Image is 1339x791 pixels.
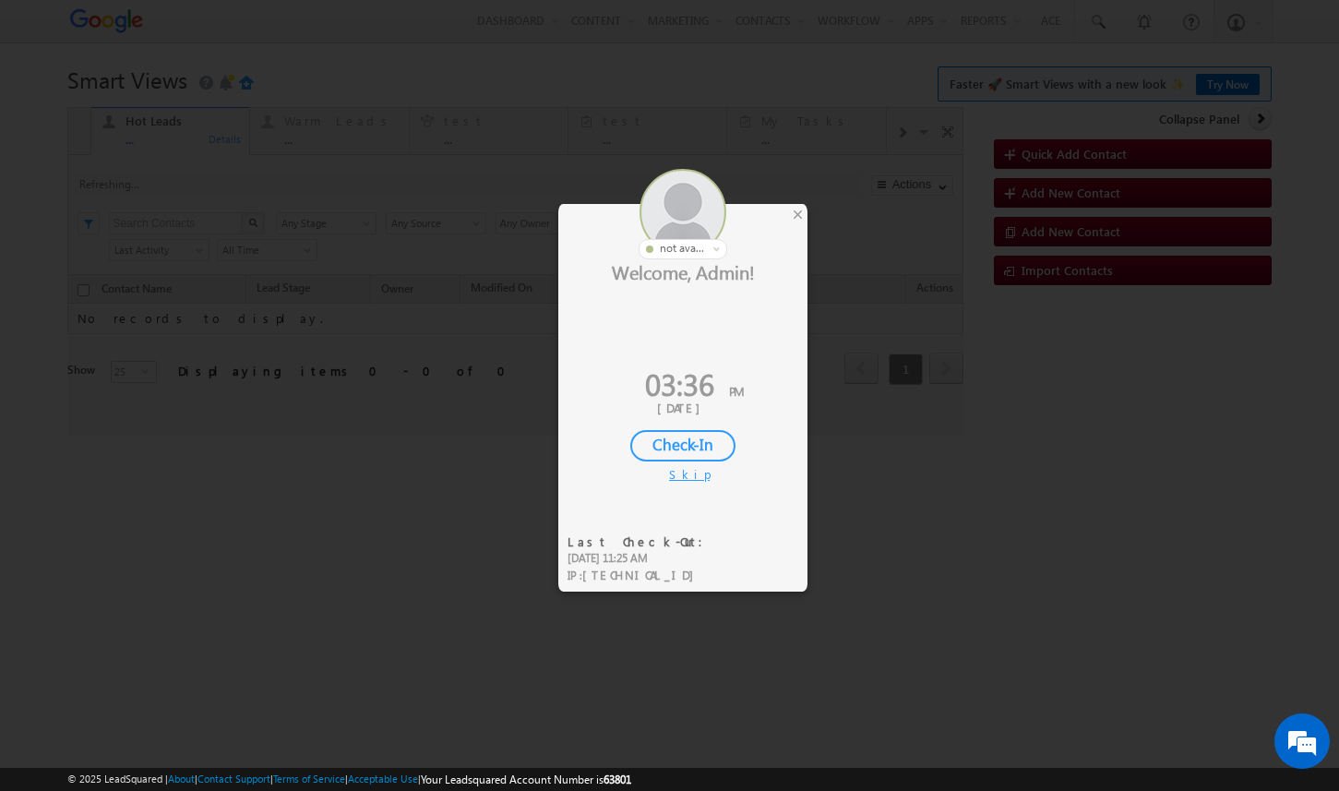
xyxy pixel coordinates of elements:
[1022,417,1045,433] span: Add
[208,130,243,147] div: Details
[1022,495,1060,510] span: Import
[568,108,727,154] a: test...
[1022,340,1120,355] span: Add New Contact
[126,132,238,146] div: ...
[568,567,714,584] div: IP :
[788,204,807,224] div: ×
[67,65,187,94] span: Smart Views
[168,773,195,785] a: About
[761,114,874,128] div: My Tasks
[726,108,886,154] a: My Tasks...
[660,240,705,257] span: not available
[421,773,631,786] span: Your Leadsquared Account Number is
[197,773,270,785] a: Contact Support
[630,430,735,461] div: Check-In
[669,466,697,483] div: Skip
[1022,146,1127,162] span: Quick Add Contact
[126,114,238,128] div: Hot Leads
[273,773,345,785] a: Terms of Service
[568,550,714,567] div: [DATE] 11:25 AM
[603,132,715,146] div: ...
[67,5,145,37] img: Custom Logo
[249,108,409,154] a: Warm Leads...
[568,533,714,550] div: Last Check-Out:
[284,114,397,128] div: Warm Leads
[558,259,807,283] div: Welcome, Admin!
[604,773,631,786] span: 63801
[1196,74,1260,95] a: Try Now
[729,383,744,399] span: PM
[1020,301,1116,317] span: Add Opportunity
[444,132,556,146] div: ...
[572,400,794,416] div: [DATE]
[1022,223,1120,239] span: Add New Contact
[67,771,631,788] span: © 2025 LeadSquared | | | | |
[582,567,703,582] span: [TECHNICAL_ID]
[1022,185,1120,200] span: Add New Contact
[645,363,714,404] span: 03:36
[1022,378,1142,394] span: Import Opportunities
[90,104,250,156] a: Hot Leads...Details
[409,108,568,154] a: test...
[444,114,556,128] div: test
[950,75,1260,93] span: Faster 🚀 Smart Views with a new look ✨
[1159,111,1239,127] span: Collapse Panel
[603,114,715,128] div: test
[348,773,418,785] a: Acceptable Use
[761,132,874,146] div: ...
[284,132,397,146] div: ...
[1022,262,1113,278] span: Import Contacts
[1022,456,1120,472] span: Add New Contact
